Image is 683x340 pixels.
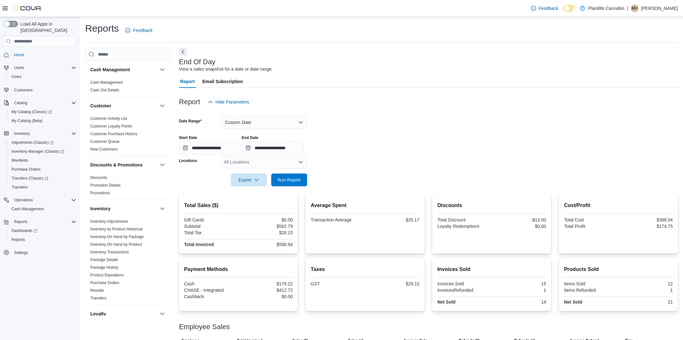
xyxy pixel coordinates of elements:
[242,135,258,140] label: End Date
[90,296,106,301] span: Transfers
[493,224,546,229] div: $0.00
[9,166,76,173] span: Purchase Orders
[90,258,118,262] a: Package Details
[6,165,79,174] button: Purchase Orders
[90,116,127,121] a: Customer Activity List
[85,79,171,97] div: Cash Management
[278,177,301,183] span: Run Report
[437,217,491,222] div: Total Discount
[9,205,76,213] span: Cash Management
[9,236,76,243] span: Reports
[9,148,67,155] a: Inventory Manager (Classic)
[632,4,638,12] span: MV
[90,265,118,270] span: Package History
[242,142,303,154] input: Press the down key to open a popover containing a calendar.
[179,158,197,163] label: Locations
[221,116,307,129] button: Custom Date
[90,205,110,212] h3: Inventory
[9,183,30,191] a: Transfers
[184,266,293,273] h2: Payment Methods
[90,219,128,224] a: Inventory Adjustments
[564,288,617,293] div: Items Refunded
[90,281,119,285] a: Purchase Orders
[1,248,79,257] button: Settings
[564,202,673,209] h2: Cost/Profit
[90,124,132,128] a: Customer Loyalty Points
[9,73,24,81] a: Users
[159,161,166,169] button: Discounts & Promotions
[90,205,157,212] button: Inventory
[90,235,144,239] a: Inventory On Hand by Package
[90,131,137,136] span: Customer Purchase History
[179,323,230,331] h3: Employee Sales
[1,217,79,226] button: Reports
[4,48,76,274] nav: Complex example
[9,174,51,182] a: Transfers (Classic)
[1,85,79,94] button: Customers
[14,65,24,70] span: Users
[366,217,419,222] div: $35.17
[90,257,118,262] span: Package Details
[9,174,76,182] span: Transfers (Classic)
[12,176,48,181] span: Transfers (Classic)
[90,219,128,224] span: Inventory Adjustments
[90,80,123,85] a: Cash Management
[9,157,76,164] span: Manifests
[90,242,142,247] a: Inventory On Hand by Product
[1,50,79,59] button: Home
[9,157,30,164] a: Manifests
[240,242,293,247] div: $590.94
[620,217,673,222] div: $388.04
[90,311,157,317] button: Loyalty
[12,185,28,190] span: Transfers
[1,98,79,107] button: Catalog
[14,250,28,255] span: Settings
[179,119,202,124] label: Date Range
[85,174,171,199] div: Discounts & Promotions
[202,75,243,88] span: Email Subscription
[85,22,119,35] h1: Reports
[184,242,214,247] strong: Total Invoiced
[12,74,21,79] span: Users
[1,196,79,205] button: Operations
[179,48,187,56] button: Next
[184,294,237,299] div: Cashback
[493,299,546,305] div: 14
[14,52,24,58] span: Home
[9,108,54,116] a: My Catalog (Classic)
[12,218,76,226] span: Reports
[9,183,76,191] span: Transfers
[437,202,546,209] h2: Discounts
[90,66,130,73] h3: Cash Management
[6,174,79,183] a: Transfers (Classic)
[311,217,364,222] div: Transaction Average
[159,310,166,318] button: Loyalty
[9,227,40,235] a: Dashboards
[620,224,673,229] div: $174.75
[9,227,76,235] span: Dashboards
[9,117,45,125] a: My Catalog (Beta)
[12,51,76,59] span: Home
[179,58,215,66] h3: End Of Day
[437,281,491,286] div: Invoices Sold
[9,108,76,116] span: My Catalog (Classic)
[493,217,546,222] div: -$13.00
[12,158,28,163] span: Manifests
[90,139,119,144] a: Customer Queue
[311,202,419,209] h2: Average Spent
[539,5,558,12] span: Feedback
[180,75,195,88] span: Report
[12,196,36,204] button: Operations
[271,174,307,186] button: Run Report
[12,140,53,145] span: Adjustments (Classic)
[564,266,673,273] h2: Products Sold
[90,227,142,231] a: Inventory by Product Historical
[90,183,121,188] span: Promotion Details
[179,135,197,140] label: Start Date
[298,159,303,165] button: Open list of options
[240,281,293,286] div: $178.22
[6,235,79,244] button: Reports
[14,100,27,105] span: Catalog
[311,266,419,273] h2: Taxes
